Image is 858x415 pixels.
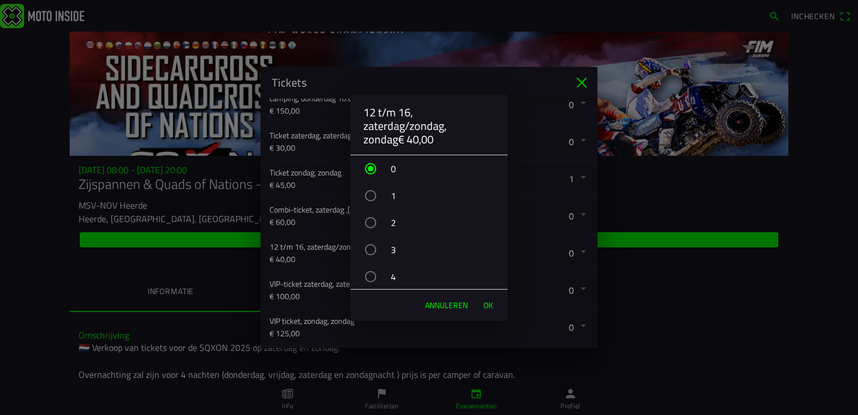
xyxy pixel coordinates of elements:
button: Annuleren [419,294,473,317]
div: 0 [362,155,508,183]
span: Annuleren [425,300,468,311]
div: 4 [362,263,508,291]
span: OK [483,300,493,311]
div: 1 [362,182,508,210]
button: OK [478,294,499,317]
div: 2 [362,209,508,237]
h2: 12 t/m 16, zaterdag/zondag, zondag€ 40,00 [363,106,495,146]
div: 3 [362,236,508,264]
